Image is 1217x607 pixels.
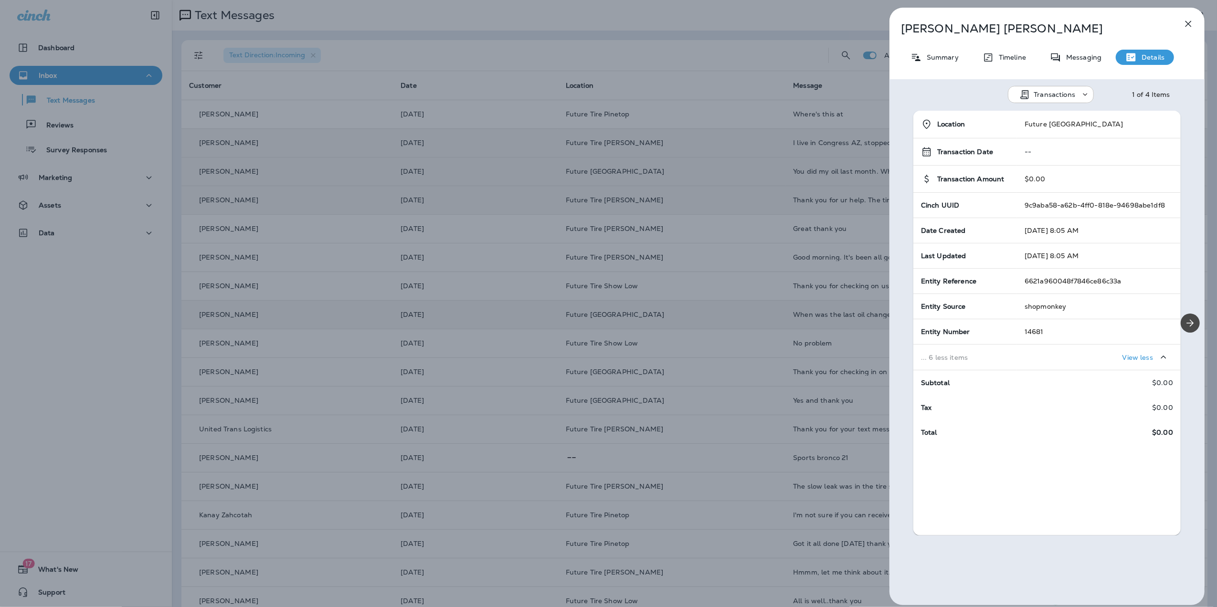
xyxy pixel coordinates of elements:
span: Cinch UUID [921,201,959,209]
td: 9c9aba58-a62b-4ff0-818e-94698abe1df8 [1017,193,1181,218]
td: [DATE] 8:05 AM [1017,243,1181,269]
span: Location [937,120,965,128]
td: [DATE] 8:05 AM [1017,218,1181,243]
td: Future [GEOGRAPHIC_DATA] [1017,111,1181,138]
p: ... 6 less items [921,354,1009,361]
td: 6621a960048f7846ce86c33a [1017,269,1181,294]
span: Transaction Date [937,148,993,156]
span: Entity Number [921,327,970,336]
span: $0.00 [1152,429,1173,437]
div: 1 of 4 Items [1132,91,1170,98]
span: Subtotal [921,378,950,387]
p: Details [1137,53,1164,61]
p: View less [1122,354,1153,361]
p: Transactions [1034,91,1076,98]
p: $0.00 [1152,379,1173,387]
button: Next [1181,314,1200,333]
p: Timeline [994,53,1026,61]
span: Entity Source [921,302,966,311]
span: Transaction Amount [937,175,1005,183]
p: $0.00 [1152,404,1173,411]
td: shopmonkey [1017,294,1181,319]
span: Total [921,428,937,437]
p: -- [1025,148,1173,156]
span: Date Created [921,226,966,235]
button: View less [1119,348,1173,366]
p: Messaging [1061,53,1101,61]
span: Tax [921,403,931,412]
td: 14681 [1017,319,1181,345]
span: Last Updated [921,251,966,260]
td: $0.00 [1017,166,1181,193]
p: Summary [922,53,959,61]
span: Entity Reference [921,277,976,285]
p: [PERSON_NAME] [PERSON_NAME] [901,22,1162,35]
